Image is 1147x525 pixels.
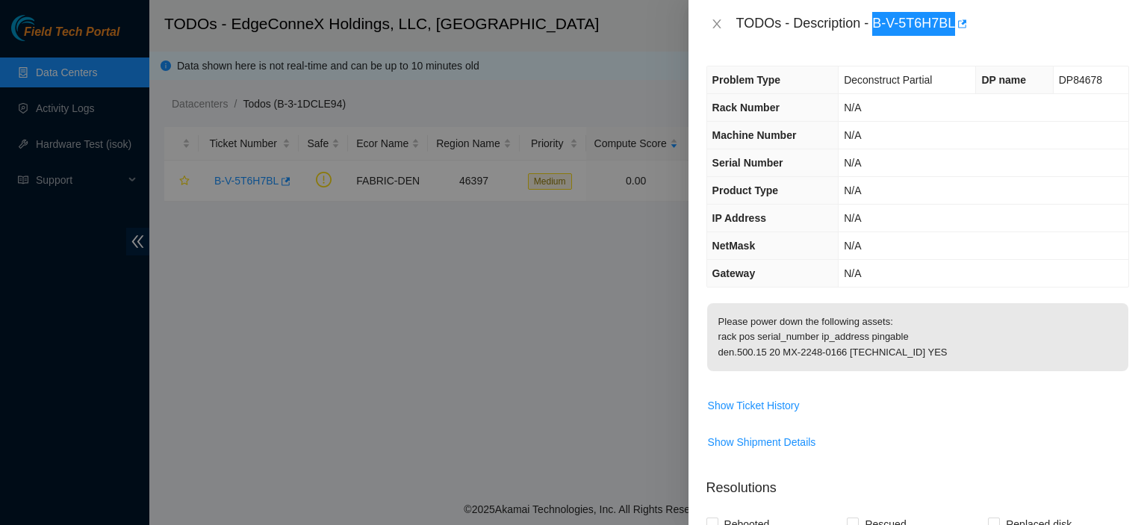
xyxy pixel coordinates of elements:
p: Please power down the following assets: rack pos serial_number ip_address pingable den.500.15 20 ... [707,303,1128,371]
span: close [711,18,723,30]
span: Deconstruct Partial [844,74,932,86]
span: N/A [844,212,861,224]
button: Show Ticket History [707,394,801,417]
span: Product Type [712,184,778,196]
span: Machine Number [712,129,797,141]
span: Gateway [712,267,756,279]
span: Show Ticket History [708,397,800,414]
span: DP name [981,74,1026,86]
span: NetMask [712,240,756,252]
span: DP84678 [1059,74,1102,86]
span: N/A [844,240,861,252]
span: Problem Type [712,74,781,86]
span: IP Address [712,212,766,224]
div: TODOs - Description - B-V-5T6H7BL [736,12,1129,36]
span: N/A [844,184,861,196]
span: Rack Number [712,102,780,114]
button: Close [706,17,727,31]
span: N/A [844,102,861,114]
p: Resolutions [706,466,1129,498]
button: Show Shipment Details [707,430,817,454]
span: N/A [844,267,861,279]
span: Show Shipment Details [708,434,816,450]
span: N/A [844,129,861,141]
span: N/A [844,157,861,169]
span: Serial Number [712,157,783,169]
